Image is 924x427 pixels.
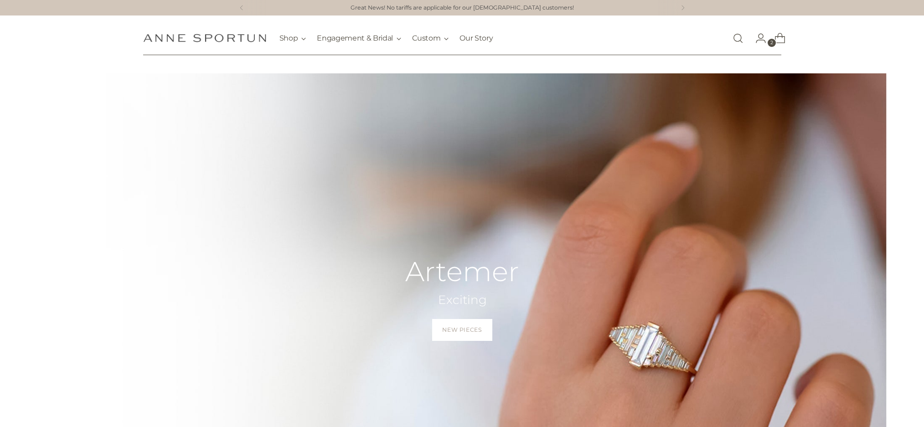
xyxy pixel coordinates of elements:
[748,29,766,47] a: Go to the account page
[432,319,492,341] a: New Pieces
[279,28,306,48] button: Shop
[317,28,401,48] button: Engagement & Bridal
[143,34,266,42] a: Anne Sportun Fine Jewellery
[729,29,747,47] a: Open search modal
[405,257,519,287] h2: Artemer
[442,326,482,334] span: New Pieces
[459,28,493,48] a: Our Story
[405,292,519,308] h2: Exciting
[412,28,449,48] button: Custom
[767,29,785,47] a: Open cart modal
[768,39,776,47] span: 2
[351,4,574,12] a: Great News! No tariffs are applicable for our [DEMOGRAPHIC_DATA] customers!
